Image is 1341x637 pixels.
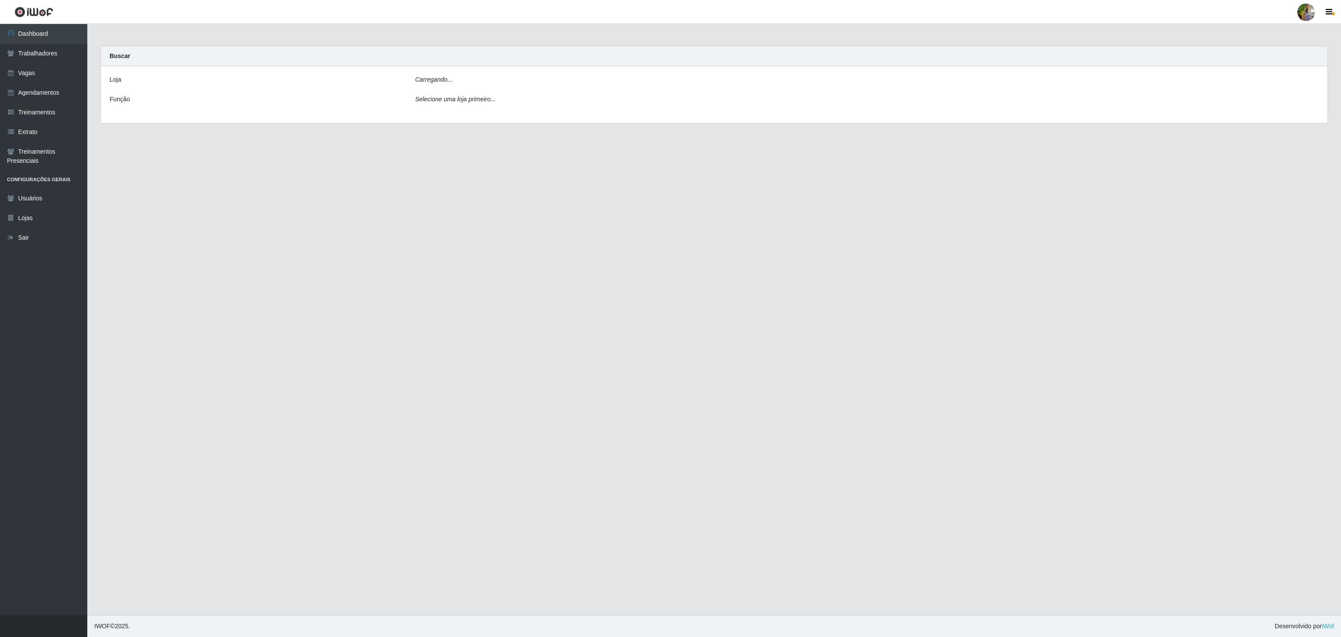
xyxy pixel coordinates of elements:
[94,622,130,631] span: © 2025 .
[94,623,110,630] span: IWOF
[110,52,130,59] strong: Buscar
[1322,623,1334,630] a: iWof
[110,95,130,104] label: Função
[1275,622,1334,631] span: Desenvolvido por
[415,96,495,103] i: Selecione uma loja primeiro...
[415,76,453,83] i: Carregando...
[14,7,53,17] img: CoreUI Logo
[110,75,121,84] label: Loja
